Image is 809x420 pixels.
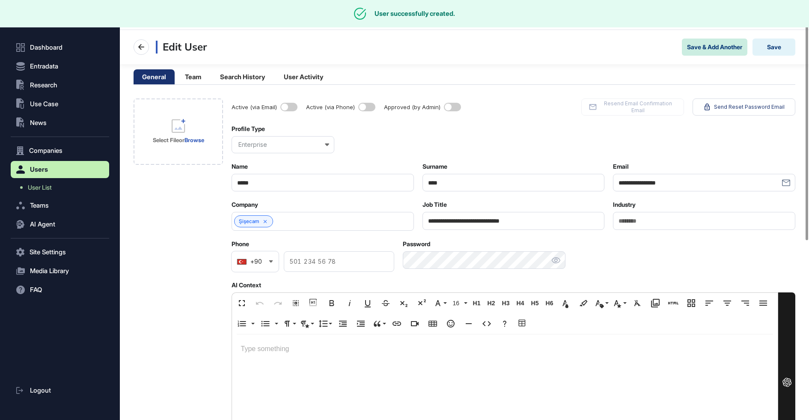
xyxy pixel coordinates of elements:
button: News [11,114,109,131]
button: Add HTML [665,295,681,312]
button: Select All [288,295,304,312]
label: Email [613,163,629,170]
button: Research [11,77,109,94]
strong: Select File [153,137,179,143]
label: AI Context [232,282,261,289]
button: H5 [528,295,541,312]
button: Companies [11,142,109,159]
button: Align Center [719,295,735,312]
label: Name [232,163,248,170]
button: Responsive Layout [683,295,699,312]
a: User List [15,180,109,195]
span: Users [30,166,48,173]
button: Insert Video [407,315,423,332]
label: Industry [613,201,636,208]
span: H5 [528,300,541,307]
button: Save [752,39,795,56]
button: Emoticons [443,315,459,332]
button: Increase Indent (⌘]) [353,315,369,332]
button: H1 [470,295,483,312]
button: Redo (⌘⇧Z) [270,295,286,312]
button: Background Color [575,295,592,312]
button: AI Agent [11,216,109,233]
span: Logout [30,387,51,394]
label: Password [403,241,430,247]
button: Decrease Indent (⌘[) [335,315,351,332]
div: Profile Image [134,98,223,165]
button: Fullscreen [234,295,250,312]
div: Select FileorBrowse [134,98,223,165]
span: News [30,119,47,126]
button: Text Color [557,295,574,312]
label: Job Title [422,201,447,208]
span: FAQ [30,286,42,293]
span: Use Case [30,101,58,107]
a: Şişecam [239,218,259,224]
button: Paragraph Format [281,315,297,332]
button: FAQ [11,281,109,298]
li: Search History [211,69,274,84]
span: H1 [470,300,483,307]
button: Insert Horizontal Line [461,315,477,332]
span: Research [30,82,57,89]
button: Unordered List [272,315,279,332]
button: Paragraph Style [299,315,315,332]
button: Italic (⌘I) [342,295,358,312]
span: Active (via Phone) [306,104,355,110]
button: Users [11,161,109,178]
span: Media Library [30,268,69,274]
button: Site Settings [11,244,109,261]
label: Phone [232,241,249,247]
img: Turkey [237,259,247,265]
span: Entradata [30,63,58,70]
button: Quote [371,315,387,332]
label: Profile Type [232,125,265,132]
button: Superscript [413,295,430,312]
button: Align Justify [755,295,771,312]
button: Media Library [11,262,109,280]
span: Site Settings [30,249,66,256]
button: Insert Table [425,315,441,332]
li: General [134,69,175,84]
button: H4 [514,295,526,312]
span: H6 [543,300,556,307]
div: +90 [250,259,262,265]
button: Ordered List [234,315,250,332]
button: 16 [449,295,468,312]
button: Clear Formatting [629,295,645,312]
label: Surname [422,163,447,170]
button: Font Family [431,295,448,312]
button: Inline Class [593,295,610,312]
button: Strikethrough (⌘S) [378,295,394,312]
h3: Edit User [156,41,207,54]
button: H3 [499,295,512,312]
span: H3 [499,300,512,307]
span: H2 [485,300,497,307]
span: 16 [451,300,464,307]
span: Dashboard [30,44,62,51]
button: Media Library [647,295,663,312]
button: Line Height [317,315,333,332]
button: Bold (⌘B) [324,295,340,312]
div: User successfully created. [375,10,455,18]
button: Entradata [11,58,109,75]
button: Undo (⌘Z) [252,295,268,312]
span: Teams [30,202,49,209]
a: Logout [11,382,109,399]
button: H6 [543,295,556,312]
button: Ordered List [249,315,256,332]
button: Use Case [11,95,109,113]
button: Send Reset Password Email [693,98,795,116]
button: Save & Add Another [682,39,747,56]
button: Insert Link (⌘K) [389,315,405,332]
span: Active (via Email) [232,104,277,110]
span: Companies [29,147,62,154]
div: or [153,136,204,144]
button: Code View [479,315,495,332]
span: H4 [514,300,526,307]
button: Teams [11,197,109,214]
span: Send Reset Password Email [714,104,785,110]
span: User List [28,184,52,191]
a: Dashboard [11,39,109,56]
button: Show blocks [306,295,322,312]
